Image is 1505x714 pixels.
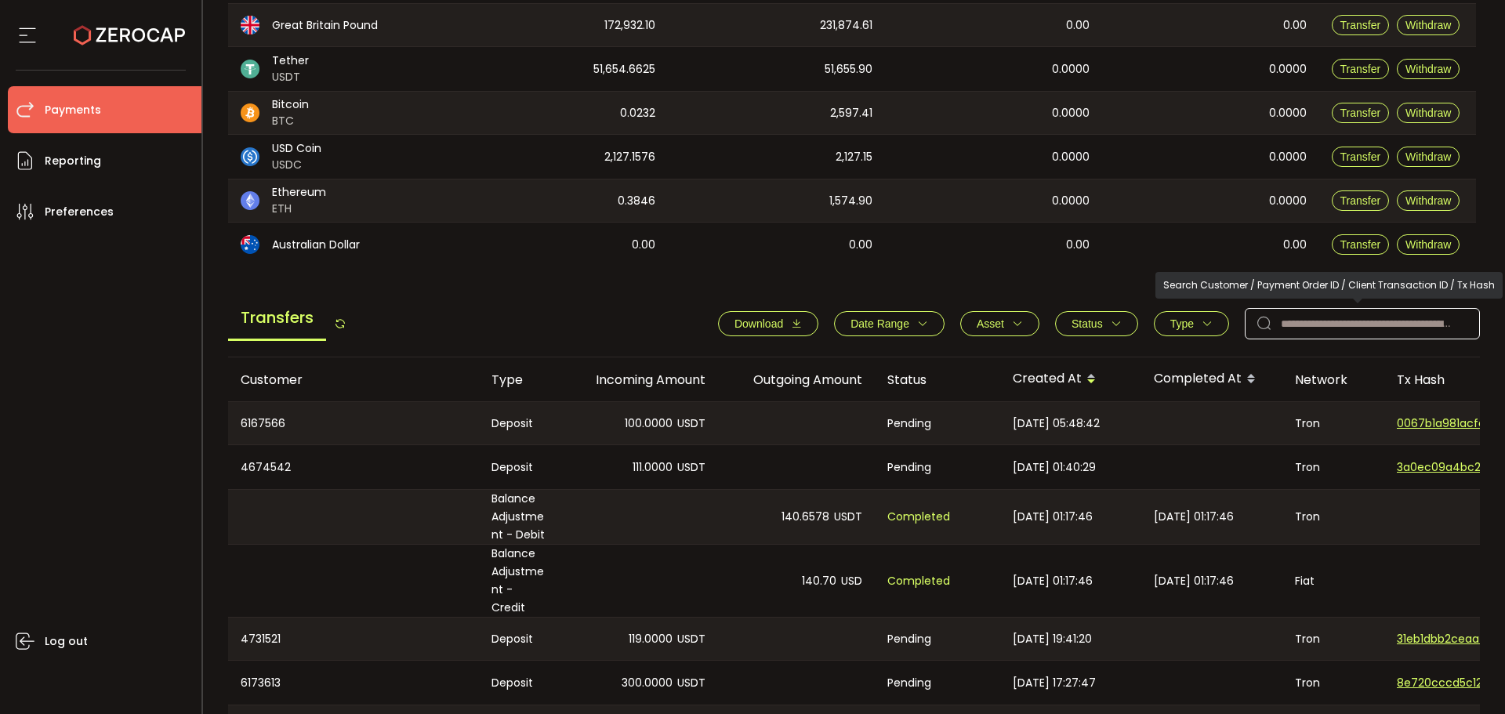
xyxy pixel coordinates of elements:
[228,371,479,389] div: Customer
[834,508,862,526] span: USDT
[1405,194,1451,207] span: Withdraw
[1340,63,1381,75] span: Transfer
[1013,572,1093,590] span: [DATE] 01:17:46
[1405,238,1451,251] span: Withdraw
[1269,148,1307,166] span: 0.0000
[1155,272,1503,299] div: Search Customer / Payment Order ID / Client Transaction ID / Tx Hash
[1340,150,1381,163] span: Transfer
[1000,366,1141,393] div: Created At
[887,572,950,590] span: Completed
[1072,317,1103,330] span: Status
[887,674,931,692] span: Pending
[479,445,561,489] div: Deposit
[1013,458,1096,477] span: [DATE] 01:40:29
[228,618,479,660] div: 4731521
[272,157,321,173] span: USDC
[887,415,931,433] span: Pending
[960,311,1039,336] button: Asset
[1332,59,1390,79] button: Transfer
[1340,194,1381,207] span: Transfer
[479,618,561,660] div: Deposit
[618,192,655,210] span: 0.3846
[718,371,875,389] div: Outgoing Amount
[228,402,479,444] div: 6167566
[241,147,259,166] img: usdc_portfolio.svg
[677,458,705,477] span: USDT
[622,674,673,692] span: 300.0000
[1283,236,1307,254] span: 0.00
[1405,150,1451,163] span: Withdraw
[561,371,718,389] div: Incoming Amount
[479,545,561,617] div: Balance Adjustment - Credit
[1397,234,1460,255] button: Withdraw
[45,201,114,223] span: Preferences
[677,415,705,433] span: USDT
[677,630,705,648] span: USDT
[479,661,561,705] div: Deposit
[887,630,931,648] span: Pending
[272,69,309,85] span: USDT
[1154,508,1234,526] span: [DATE] 01:17:46
[820,16,872,34] span: 231,874.61
[734,317,783,330] span: Download
[1340,19,1381,31] span: Transfer
[887,458,931,477] span: Pending
[228,445,479,489] div: 4674542
[1013,415,1100,433] span: [DATE] 05:48:42
[1282,545,1384,617] div: Fiat
[782,508,829,526] span: 140.6578
[625,415,673,433] span: 100.0000
[1397,59,1460,79] button: Withdraw
[620,104,655,122] span: 0.0232
[272,113,309,129] span: BTC
[479,402,561,444] div: Deposit
[479,490,561,544] div: Balance Adjustment - Debit
[1052,104,1090,122] span: 0.0000
[1332,15,1390,35] button: Transfer
[1013,508,1093,526] span: [DATE] 01:17:46
[241,235,259,254] img: aud_portfolio.svg
[272,96,309,113] span: Bitcoin
[272,140,321,157] span: USD Coin
[829,192,872,210] span: 1,574.90
[1282,661,1384,705] div: Tron
[241,191,259,210] img: eth_portfolio.svg
[1322,545,1505,714] iframe: Chat Widget
[830,104,872,122] span: 2,597.41
[1332,147,1390,167] button: Transfer
[45,630,88,653] span: Log out
[633,458,673,477] span: 111.0000
[977,317,1004,330] span: Asset
[1282,402,1384,444] div: Tron
[875,371,1000,389] div: Status
[1340,238,1381,251] span: Transfer
[1340,107,1381,119] span: Transfer
[1052,192,1090,210] span: 0.0000
[1066,16,1090,34] span: 0.00
[241,103,259,122] img: btc_portfolio.svg
[1332,234,1390,255] button: Transfer
[1332,190,1390,211] button: Transfer
[629,630,673,648] span: 119.0000
[272,237,360,253] span: Australian Dollar
[1282,371,1384,389] div: Network
[1397,15,1460,35] button: Withdraw
[604,16,655,34] span: 172,932.10
[1269,104,1307,122] span: 0.0000
[1055,311,1138,336] button: Status
[272,201,326,217] span: ETH
[850,317,909,330] span: Date Range
[1052,148,1090,166] span: 0.0000
[834,311,945,336] button: Date Range
[1405,19,1451,31] span: Withdraw
[1154,572,1234,590] span: [DATE] 01:17:46
[836,148,872,166] span: 2,127.15
[604,148,655,166] span: 2,127.1576
[593,60,655,78] span: 51,654.6625
[677,674,705,692] span: USDT
[1397,103,1460,123] button: Withdraw
[1141,366,1282,393] div: Completed At
[1013,674,1096,692] span: [DATE] 17:27:47
[1397,147,1460,167] button: Withdraw
[228,296,326,341] span: Transfers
